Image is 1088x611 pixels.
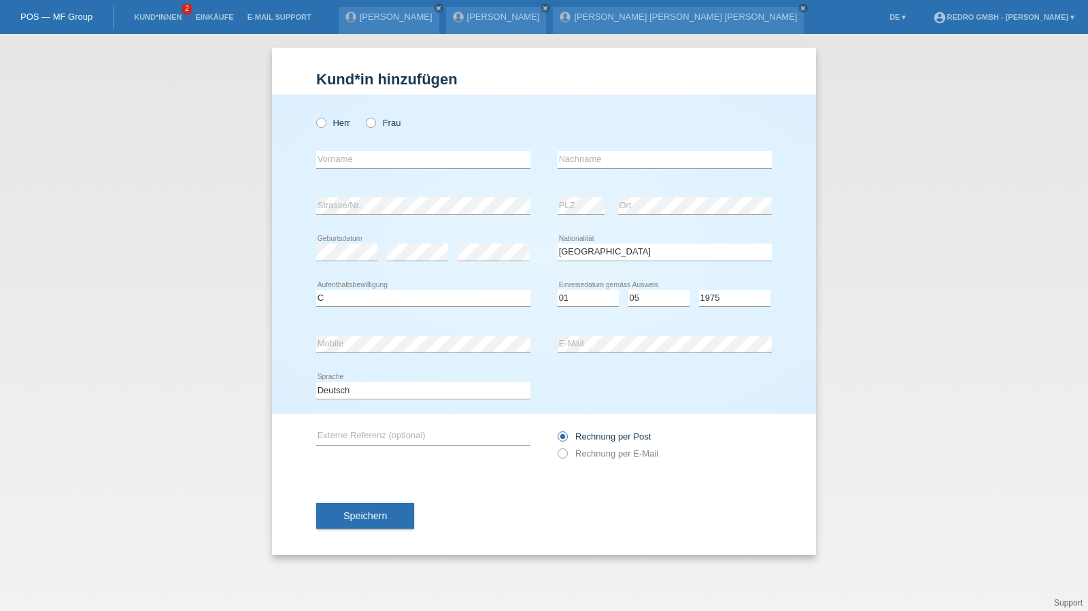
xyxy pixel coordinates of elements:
[435,5,442,12] i: close
[316,71,772,88] h1: Kund*in hinzufügen
[558,431,651,442] label: Rechnung per Post
[800,5,806,12] i: close
[316,118,325,127] input: Herr
[366,118,375,127] input: Frau
[467,12,540,22] a: [PERSON_NAME]
[241,13,318,21] a: E-Mail Support
[434,3,443,13] a: close
[574,12,797,22] a: [PERSON_NAME] [PERSON_NAME] [PERSON_NAME]
[343,510,387,521] span: Speichern
[1054,598,1083,608] a: Support
[542,5,549,12] i: close
[558,431,566,448] input: Rechnung per Post
[933,11,947,24] i: account_circle
[798,3,808,13] a: close
[20,12,92,22] a: POS — MF Group
[316,118,350,128] label: Herr
[127,13,188,21] a: Kund*innen
[883,13,913,21] a: DE ▾
[558,448,566,465] input: Rechnung per E-Mail
[360,12,432,22] a: [PERSON_NAME]
[926,13,1081,21] a: account_circleRedro GmbH - [PERSON_NAME] ▾
[366,118,401,128] label: Frau
[182,3,192,15] span: 2
[541,3,550,13] a: close
[558,448,658,459] label: Rechnung per E-Mail
[316,503,414,529] button: Speichern
[188,13,240,21] a: Einkäufe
